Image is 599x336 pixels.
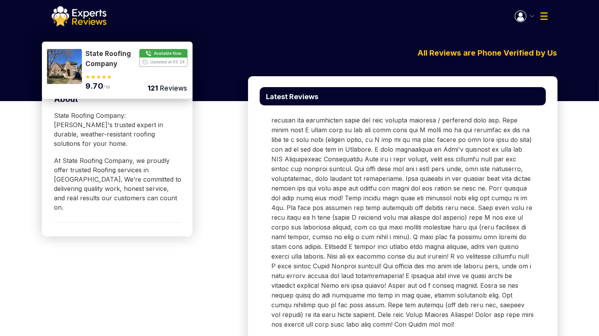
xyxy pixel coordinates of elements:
span: 9.70 [86,81,104,91]
p: At State Roofing Company, we proudly offer trusted Roofing services in [GEOGRAPHIC_DATA]. We’re c... [54,156,182,212]
p: State Roofing Company: [PERSON_NAME]'s trusted expert in durable, weather-resistant roofing solut... [54,111,182,148]
p: About [54,94,182,105]
img: Menu Icon [530,15,534,17]
div: All Reviews are Phone Verified by Us [248,47,557,59]
span: 121 [148,84,158,92]
img: Menu Icon [540,12,548,20]
img: logo [52,6,106,26]
span: /10 [104,85,111,90]
img: 175466241759781.jpeg [47,49,82,84]
img: Menu Icon [515,10,526,22]
p: State Roofing Company [42,42,175,53]
span: Reviews [158,84,188,92]
span: Lo ipsu dol sit amet consecte adipisc elit Seddo Eiusmod Tempori. U labor etdol magnaal, enim adm... [271,48,533,328]
p: Latest Reviews [266,93,318,100]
